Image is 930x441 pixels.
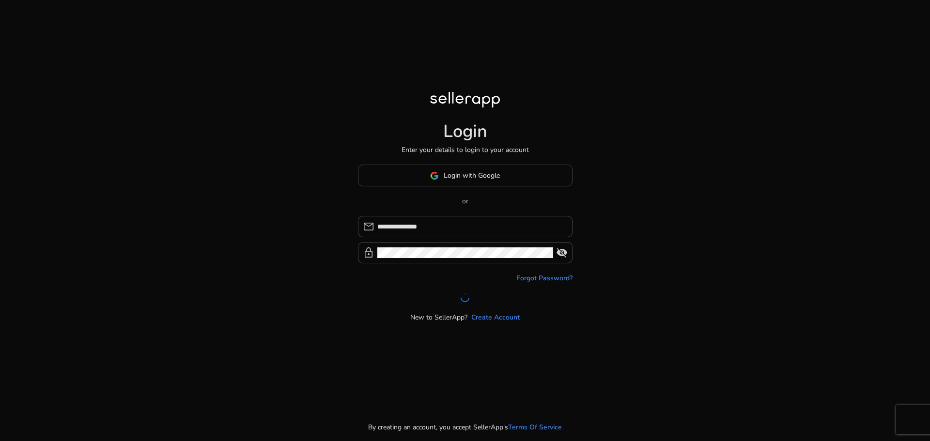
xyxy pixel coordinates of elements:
a: Create Account [471,312,520,322]
p: or [358,196,573,206]
p: Enter your details to login to your account [402,145,529,155]
span: visibility_off [556,247,568,259]
span: Login with Google [444,170,500,181]
button: Login with Google [358,165,573,186]
h1: Login [443,121,487,142]
img: google-logo.svg [430,171,439,180]
p: New to SellerApp? [410,312,467,322]
span: mail [363,221,374,232]
a: Forgot Password? [516,273,573,283]
span: lock [363,247,374,259]
a: Terms Of Service [508,422,562,432]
